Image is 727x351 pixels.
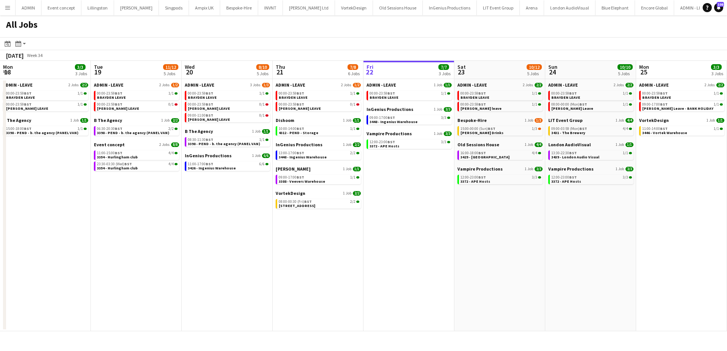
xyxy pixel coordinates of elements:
button: Blue Elephant [595,0,635,15]
span: BST [206,113,213,118]
a: Event concept2 Jobs8/8 [94,142,179,147]
span: 2 Jobs [159,83,170,87]
a: InGenius Productions1 Job3/3 [367,106,452,112]
span: 1/3 [262,83,270,87]
span: ADMIN - LEAVE [639,82,669,88]
button: VortekDesign [335,0,373,15]
span: B The Agency [185,128,213,134]
span: BST [478,91,486,96]
span: 3 Jobs [250,83,260,87]
span: Old Sessions House [457,142,499,147]
span: 11:00-14:00 [642,127,668,131]
span: LIT Event Group [548,117,583,123]
a: London AudioVisual1 Job1/1 [548,142,633,147]
span: 13:30-22:30 [551,151,577,155]
button: InGenius Productions [423,0,477,15]
span: 1 Job [616,167,624,171]
span: 10:00-14:00 [279,127,304,131]
span: 00:00-23:59 [642,92,668,95]
span: 1/2 [171,83,179,87]
a: ADMIN - LEAVE2 Jobs2/2 [548,82,633,88]
span: 1/1 [78,92,83,95]
span: BST [206,91,213,96]
a: B The Agency1 Job2/2 [94,117,179,123]
span: 1 Job [616,142,624,147]
span: 0/1 [259,114,265,117]
span: 2/2 [171,118,179,123]
a: 23:30-03:30 (Wed)BST4/43354 - Hurlingham club [97,161,178,170]
span: 3439 - London Audio Visual [551,155,599,160]
a: 09:00-17:00BST3/33448 - Ingenius Warehouse [370,115,450,124]
span: 1 Job [343,118,351,123]
a: ADMIN - LEAVE1 Job1/1 [367,82,452,88]
span: 6/6 [262,153,270,158]
span: BST [24,102,32,107]
span: 1 Job [525,167,533,171]
span: BST [660,102,668,107]
div: Vampire Productions1 Job3/312:00-23:00BST3/33372 - APE Hosts [548,166,633,186]
a: 12:00-23:00BST3/33372 - APE Hosts [370,139,450,148]
span: Event concept [94,142,125,147]
span: 6/6 [259,162,265,166]
span: BST [297,126,304,131]
span: 00:00-23:59 [279,92,304,95]
span: BST [297,102,304,107]
a: 00:00-23:59BST0/1[PERSON_NAME] LEAVE [279,102,359,111]
span: BST [488,126,495,131]
span: 3398 - PEND - b. the agency (PANEL VAN) [6,130,78,135]
span: BST [569,150,577,155]
span: InGenius Productions [276,142,322,147]
span: Vampire Productions [457,166,503,172]
span: VortekDesign [639,117,669,123]
span: BRAYDEN LEAVE [279,95,308,100]
span: Chris Lane LEAVE [97,106,139,111]
span: ANDY SICK LEAVE [188,117,230,122]
span: 1 Job [434,83,442,87]
span: 1/1 [623,151,628,155]
span: 3/3 [441,116,446,120]
a: Vampire Productions1 Job3/3 [457,166,543,172]
a: Dishoom1 Job1/1 [276,117,361,123]
span: 3448 - Ingenius Warehouse [370,119,417,124]
a: 06:30-20:30BST2/23398 - PEND - b. the agency (PANEL VAN) [97,126,178,135]
div: ADMIN - LEAVE3 Jobs1/300:00-23:59BST1/1BRAYDEN LEAVE00:00-23:59BST0/1[PERSON_NAME] LEAVE09:00-11:... [185,82,270,128]
span: 00:00-23:59 [460,92,486,95]
span: 2/2 [535,83,543,87]
span: BST [24,126,32,131]
span: 1/1 [353,118,361,123]
span: BST [660,91,668,96]
span: 08:30-11:30 [188,138,213,142]
span: 4/4 [532,151,537,155]
span: 1 Job [525,118,533,123]
span: 1/3 [535,118,543,123]
a: 15:00-00:00 (Sun)BST1/3[PERSON_NAME] Drinks [460,126,541,135]
span: BST [569,91,577,96]
span: BST [579,102,587,107]
div: ADMIN - LEAVE2 Jobs2/200:00-23:59BST1/1BRAYDEN LEAVE00:00-23:59BST1/1[PERSON_NAME] LEAVE [3,82,88,117]
span: 4/4 [625,118,633,123]
span: 11:00-15:00 [97,151,122,155]
span: 3372 - APE Hosts [370,144,399,149]
span: BST [124,161,132,166]
span: 00:00-23:59 [97,92,122,95]
span: 3448 - Ingenius Warehouse [279,155,327,160]
span: 2 Jobs [341,83,351,87]
div: Dishoom1 Job1/110:00-14:00BST1/14312 - PEND - Storage [276,117,361,142]
span: 1/1 [350,127,356,131]
span: Lee Leaving Drinks [460,130,503,135]
span: 00:00-23:59 [551,92,577,95]
span: 1/1 [350,92,356,95]
span: BST [579,126,587,131]
span: 00:00-23:59 [188,92,213,95]
span: Vampire Productions [548,166,594,172]
span: 3/3 [444,107,452,112]
a: Old Sessions House1 Job4/4 [457,142,543,147]
span: 09:00-17:00 [370,116,395,120]
span: Shane Leave [551,106,593,111]
span: 2/2 [625,83,633,87]
span: 3398 - PEND - b. the agency (PANEL VAN) [97,130,169,135]
span: Andy Leave - BANK HOLIDAY [642,106,713,111]
span: BRAYDEN LEAVE [551,95,580,100]
a: 15:00-18:00BST1/13398 - PEND - b. the agency (PANEL VAN) [6,126,87,135]
a: Bespoke-Hire1 Job1/3 [457,117,543,123]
